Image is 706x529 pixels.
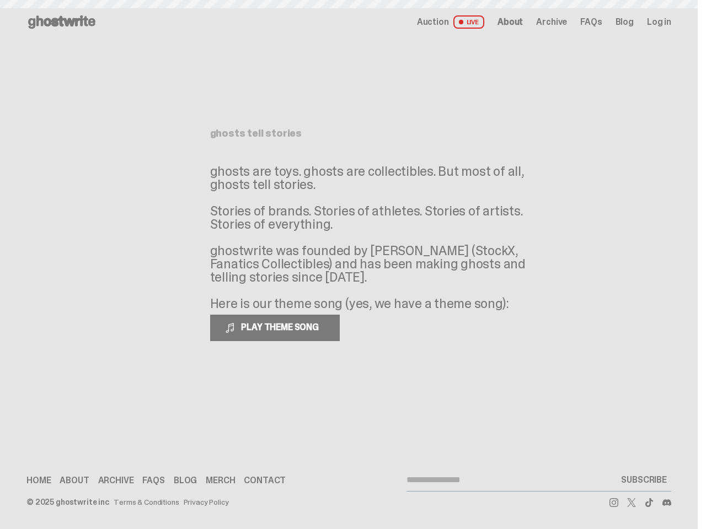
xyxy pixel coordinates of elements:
[244,476,286,485] a: Contact
[26,498,109,506] div: © 2025 ghostwrite inc
[184,498,229,506] a: Privacy Policy
[98,476,134,485] a: Archive
[417,18,449,26] span: Auction
[60,476,89,485] a: About
[210,165,541,310] p: ghosts are toys. ghosts are collectibles. But most of all, ghosts tell stories. Stories of brands...
[647,18,671,26] a: Log in
[142,476,164,485] a: FAQs
[114,498,179,506] a: Terms & Conditions
[536,18,567,26] a: Archive
[580,18,602,26] a: FAQs
[417,15,484,29] a: Auction LIVE
[498,18,523,26] a: About
[237,321,325,333] span: PLAY THEME SONG
[26,476,51,485] a: Home
[617,469,671,491] button: SUBSCRIBE
[616,18,634,26] a: Blog
[174,476,197,485] a: Blog
[206,476,235,485] a: Merch
[453,15,485,29] span: LIVE
[210,315,340,341] button: PLAY THEME SONG
[210,128,488,138] h1: ghosts tell stories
